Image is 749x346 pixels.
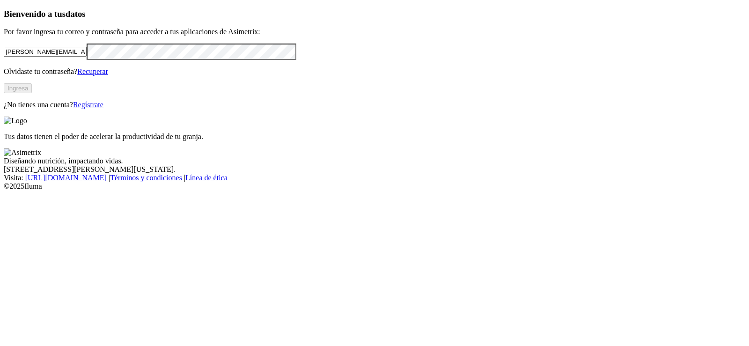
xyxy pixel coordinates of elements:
div: © 2025 Iluma [4,182,745,191]
button: Ingresa [4,83,32,93]
div: Visita : | | [4,174,745,182]
img: Asimetrix [4,148,41,157]
a: Términos y condiciones [110,174,182,182]
span: datos [66,9,86,19]
img: Logo [4,117,27,125]
input: Tu correo [4,47,87,57]
a: Regístrate [73,101,103,109]
a: Recuperar [77,67,108,75]
h3: Bienvenido a tus [4,9,745,19]
a: [URL][DOMAIN_NAME] [25,174,107,182]
a: Línea de ética [185,174,228,182]
p: Tus datos tienen el poder de acelerar la productividad de tu granja. [4,133,745,141]
p: Olvidaste tu contraseña? [4,67,745,76]
p: ¿No tienes una cuenta? [4,101,745,109]
div: [STREET_ADDRESS][PERSON_NAME][US_STATE]. [4,165,745,174]
p: Por favor ingresa tu correo y contraseña para acceder a tus aplicaciones de Asimetrix: [4,28,745,36]
div: Diseñando nutrición, impactando vidas. [4,157,745,165]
